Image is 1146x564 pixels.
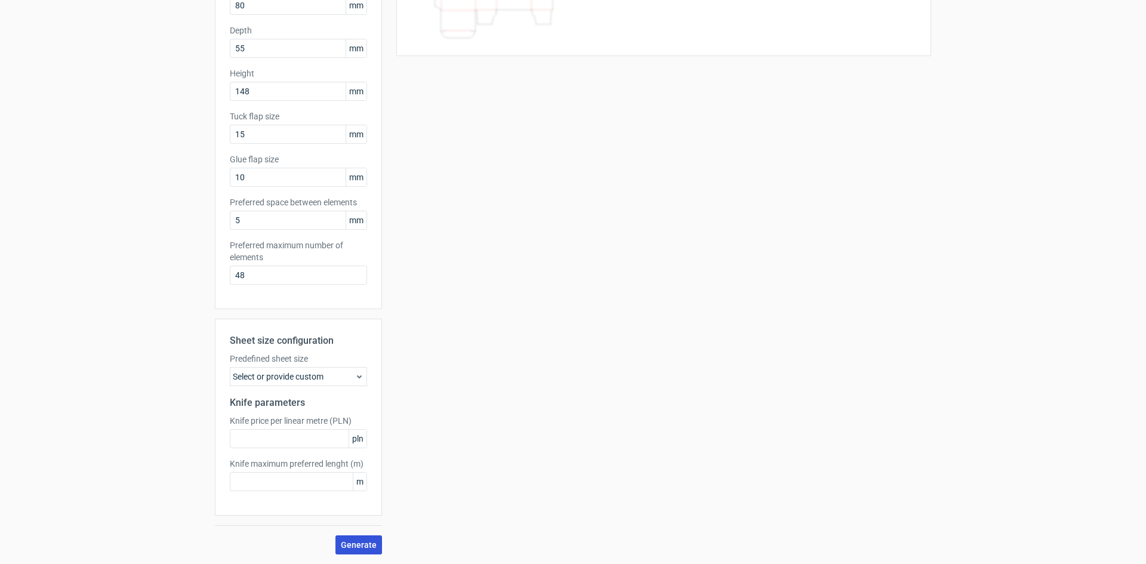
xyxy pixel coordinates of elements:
span: mm [346,125,366,143]
label: Preferred space between elements [230,196,367,208]
label: Depth [230,24,367,36]
span: m [353,473,366,491]
div: Select or provide custom [230,367,367,386]
label: Knife price per linear metre (PLN) [230,415,367,427]
span: mm [346,82,366,100]
label: Preferred maximum number of elements [230,239,367,263]
h2: Sheet size configuration [230,334,367,348]
label: Predefined sheet size [230,353,367,365]
label: Height [230,67,367,79]
label: Glue flap size [230,153,367,165]
span: mm [346,39,366,57]
span: pln [349,430,366,448]
button: Generate [335,535,382,554]
span: mm [346,211,366,229]
span: Generate [341,541,377,549]
label: Tuck flap size [230,110,367,122]
h2: Knife parameters [230,396,367,410]
span: mm [346,168,366,186]
label: Knife maximum preferred lenght (m) [230,458,367,470]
